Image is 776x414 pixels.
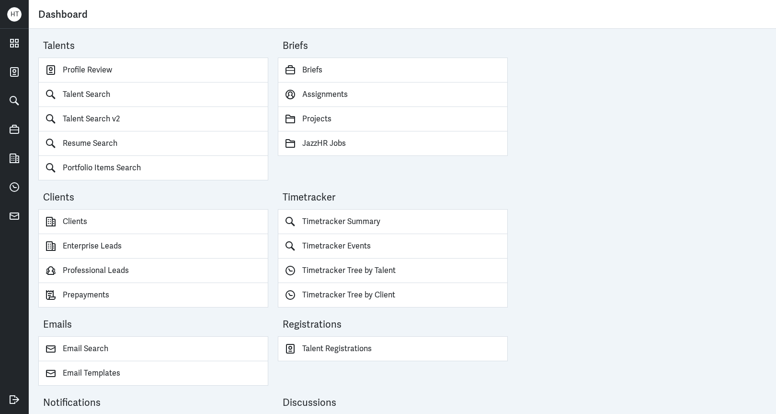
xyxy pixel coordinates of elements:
a: Email Search [38,336,268,361]
a: Email Templates [38,361,268,386]
div: Registrations [283,317,508,336]
a: Briefs [278,58,508,83]
div: Briefs [283,38,508,58]
a: Timetracker Summary [278,209,508,234]
a: Enterprise Leads [38,234,268,259]
a: JazzHR Jobs [278,131,508,156]
div: Emails [43,317,268,336]
div: Clients [43,190,268,209]
a: Talent Search [38,83,268,107]
a: Resume Search [38,131,268,156]
a: Timetracker Tree by Client [278,283,508,308]
a: Professional Leads [38,259,268,283]
a: Clients [38,209,268,234]
div: Talents [43,38,268,58]
a: Talent Registrations [278,336,508,361]
a: Talent Search v2 [38,107,268,131]
a: Timetracker Tree by Talent [278,259,508,283]
a: Assignments [278,83,508,107]
div: Timetracker [283,190,508,209]
div: H T [7,7,22,22]
a: Timetracker Events [278,234,508,259]
a: Profile Review [38,58,268,83]
a: Portfolio Items Search [38,156,268,180]
a: Projects [278,107,508,131]
div: Dashboard [38,5,766,24]
a: Prepayments [38,283,268,308]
